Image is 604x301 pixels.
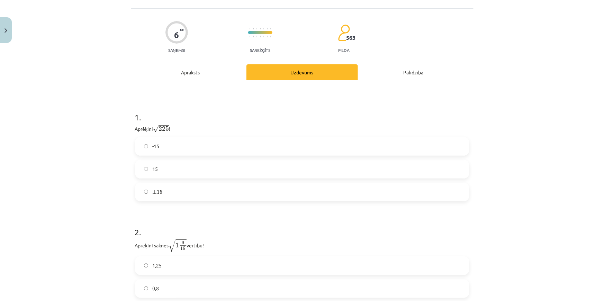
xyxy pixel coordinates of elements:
img: icon-close-lesson-0947bae3869378f0d4975bcd49f059093ad1ed9edebbc8119c70593378902aed.svg [4,28,7,33]
span: ± [152,190,157,194]
div: Palīdzība [358,64,469,80]
span: 15 [152,165,158,173]
img: icon-short-line-57e1e144782c952c97e751825c79c345078a6d821885a25fce030b3d8c18986b.svg [250,28,250,29]
img: icon-short-line-57e1e144782c952c97e751825c79c345078a6d821885a25fce030b3d8c18986b.svg [256,36,257,37]
p: Sarežģīts [250,48,270,53]
span: 15 [157,190,162,194]
img: icon-short-line-57e1e144782c952c97e751825c79c345078a6d821885a25fce030b3d8c18986b.svg [250,36,250,37]
img: icon-short-line-57e1e144782c952c97e751825c79c345078a6d821885a25fce030b3d8c18986b.svg [263,36,264,37]
span: 0,8 [152,285,159,292]
input: 1,25 [144,263,148,268]
span: 9 [182,241,184,245]
img: icon-short-line-57e1e144782c952c97e751825c79c345078a6d821885a25fce030b3d8c18986b.svg [253,36,254,37]
img: icon-short-line-57e1e144782c952c97e751825c79c345078a6d821885a25fce030b3d8c18986b.svg [270,36,271,37]
img: icon-short-line-57e1e144782c952c97e751825c79c345078a6d821885a25fce030b3d8c18986b.svg [256,28,257,29]
input: 15 [144,167,148,171]
div: Apraksts [135,64,246,80]
input: 0,8 [144,286,148,291]
img: students-c634bb4e5e11cddfef0936a35e636f08e4e9abd3cc4e673bd6f9a4125e45ecb1.svg [338,24,350,42]
span: -15 [152,143,159,150]
span: √ [169,239,176,252]
img: icon-short-line-57e1e144782c952c97e751825c79c345078a6d821885a25fce030b3d8c18986b.svg [263,28,264,29]
span: 16 [180,247,185,250]
p: pilda [338,48,349,53]
span: √ [153,125,159,133]
span: 1,25 [152,262,162,269]
span: 563 [346,35,356,41]
span: 225 [159,126,169,131]
div: Uzdevums [246,64,358,80]
div: 6 [174,30,179,40]
h1: 2 . [135,215,469,237]
h1: 1 . [135,100,469,122]
img: icon-short-line-57e1e144782c952c97e751825c79c345078a6d821885a25fce030b3d8c18986b.svg [270,28,271,29]
p: Aprēķini saknes vērtību! [135,239,469,252]
p: Aprēķini ! [135,124,469,133]
img: icon-short-line-57e1e144782c952c97e751825c79c345078a6d821885a25fce030b3d8c18986b.svg [253,28,254,29]
span: XP [180,28,184,31]
input: -15 [144,144,148,148]
p: Saņemsi [165,48,188,53]
span: 1 [176,243,179,248]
